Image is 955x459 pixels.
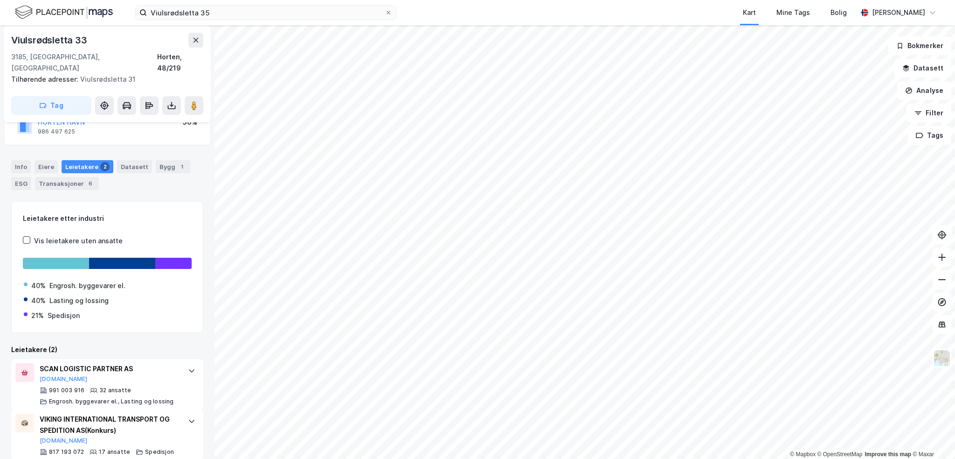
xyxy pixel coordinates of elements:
button: Tags [908,126,951,145]
div: Engrosh. byggevarer el., Lasting og lossing [49,398,174,405]
div: Datasett [117,160,152,173]
div: 17 ansatte [99,448,130,456]
div: Lasting og lossing [49,295,109,306]
div: [PERSON_NAME] [872,7,925,18]
iframe: Chat Widget [908,414,955,459]
button: Filter [907,104,951,122]
button: [DOMAIN_NAME] [40,375,88,383]
div: Info [11,160,31,173]
div: 40% [31,280,46,291]
div: Leietakere etter industri [23,213,192,224]
img: Z [933,349,951,367]
div: Bygg [156,160,190,173]
a: Mapbox [790,451,816,458]
div: 21% [31,310,44,321]
input: Søk på adresse, matrikkel, gårdeiere, leietakere eller personer [147,6,385,20]
button: Tag [11,96,91,115]
div: Vis leietakere uten ansatte [34,235,123,247]
img: logo.f888ab2527a4732fd821a326f86c7f29.svg [15,4,113,21]
button: [DOMAIN_NAME] [40,437,88,445]
div: Transaksjoner [35,177,99,190]
div: Engrosh. byggevarer el. [49,280,125,291]
button: Datasett [894,59,951,78]
div: 1 [177,162,187,171]
div: 986 497 625 [38,128,75,135]
button: Analyse [897,81,951,100]
div: 817 193 072 [49,448,84,456]
div: 32 ansatte [99,387,131,394]
div: Spedisjon [145,448,174,456]
div: Bolig [830,7,847,18]
div: 6 [86,179,95,188]
div: Spedisjon [48,310,80,321]
div: 40% [31,295,46,306]
button: Bokmerker [888,36,951,55]
div: 991 003 916 [49,387,84,394]
div: 2 [100,162,110,171]
div: 3185, [GEOGRAPHIC_DATA], [GEOGRAPHIC_DATA] [11,51,157,74]
span: Tilhørende adresser: [11,75,80,83]
div: SCAN LOGISTIC PARTNER AS [40,363,179,374]
div: Kart [743,7,756,18]
div: Viulsrødsletta 31 [11,74,196,85]
div: Kontrollprogram for chat [908,414,955,459]
div: VIKING INTERNATIONAL TRANSPORT OG SPEDITION AS (Konkurs) [40,414,179,436]
div: Horten, 48/219 [157,51,203,74]
div: Eiere [35,160,58,173]
a: Improve this map [865,451,911,458]
a: OpenStreetMap [817,451,863,458]
div: ESG [11,177,31,190]
div: Leietakere (2) [11,344,203,355]
div: 50% [183,117,197,128]
div: Mine Tags [776,7,810,18]
div: Viulsrødsletta 33 [11,33,89,48]
div: Leietakere [62,160,113,173]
